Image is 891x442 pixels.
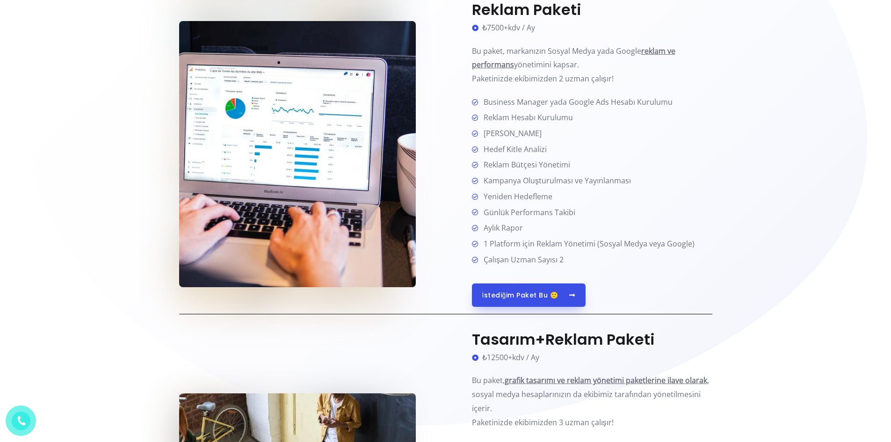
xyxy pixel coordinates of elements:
[472,331,712,348] h3: Tasarım+Reklam Paketi
[472,374,712,429] p: Bu paket, , sosyal medya hesaplarınızın da ekibimiz tarafından yönetilmesini içerir.
[14,414,28,428] img: phone.png
[472,1,712,19] h3: Reklam Paketi
[480,190,552,204] span: Yeniden Hedefleme
[505,375,707,385] b: grafik tasarımı ve reklam yönetimi paketlerine ilave olarak
[480,143,547,157] span: Hedef Kitle Analizi
[480,237,695,251] span: 1 Platform için Reklam Yönetimi (Sosyal Medya veya Google)
[480,95,673,109] span: Business Manager yada Google Ads Hesabı Kurulumu
[472,283,586,307] a: İstediğim paket Bu 🙂
[480,158,570,172] span: Reklam Bütçesi Yönetimi
[472,417,614,428] span: Paketinizde ekibimizden 3 uzman çalışır!
[472,44,712,86] p: Bu paket, markanızın Sosyal Medya yada Google yönetimini kapsar. Paketinizde ekibimizden 2 uzman ...
[480,111,573,125] span: Reklam Hesabı Kurulumu
[480,127,542,141] span: [PERSON_NAME]
[482,292,558,298] span: İstediğim paket Bu 🙂
[480,206,575,220] span: Günlük Performans Takibi
[480,174,631,188] span: Kampanya Oluşturulması ve Yayınlanması
[179,21,416,287] img: myriam-jessier-eveI7MOcSmw-unsplash
[480,253,564,267] span: Çalışan Uzman Sayısı 2
[480,221,523,235] span: Aylık Rapor
[480,351,539,365] span: ₺12500+kdv / Ay
[480,21,535,35] span: ₺7500+kdv / Ay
